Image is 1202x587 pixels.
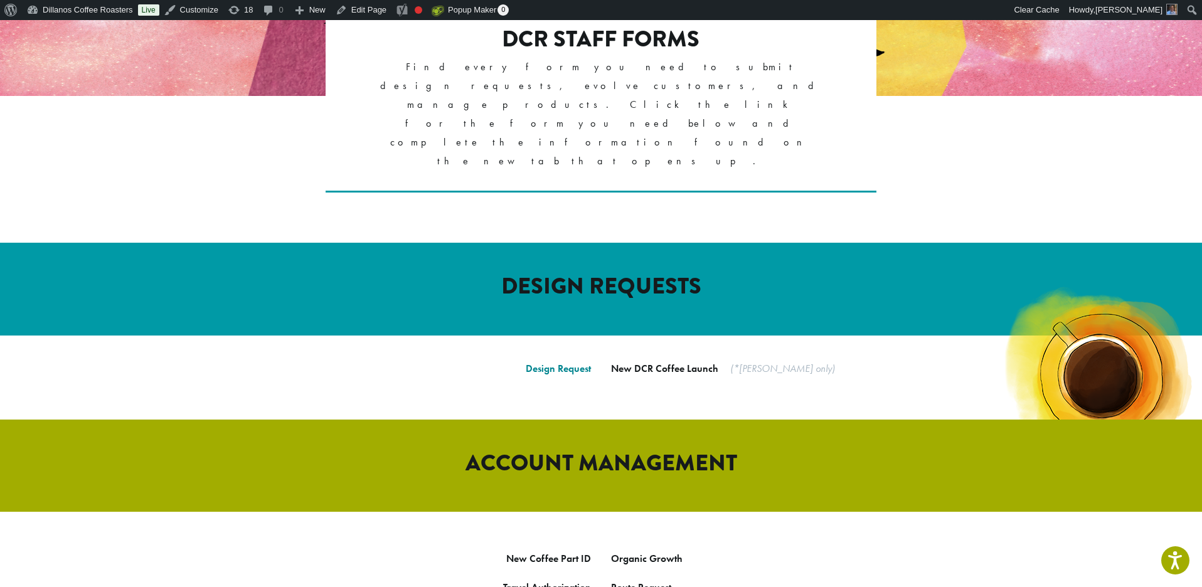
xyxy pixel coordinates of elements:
[243,273,959,300] h2: DESIGN REQUESTS
[243,450,959,477] h2: ACCOUNT MANAGEMENT
[526,362,591,375] a: Design Request
[506,552,591,565] a: New Coffee Part ID
[611,552,683,565] a: Organic Growth
[497,4,509,16] span: 0
[1095,5,1162,14] span: [PERSON_NAME]
[380,58,822,171] p: Find every form you need to submit design requests, evolve customers, and manage products. Click ...
[415,6,422,14] div: Focus keyphrase not set
[611,362,718,375] a: New DCR Coffee Launch
[380,26,822,53] h2: DCR Staff Forms
[138,4,159,16] a: Live
[730,362,835,375] em: (*[PERSON_NAME] only)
